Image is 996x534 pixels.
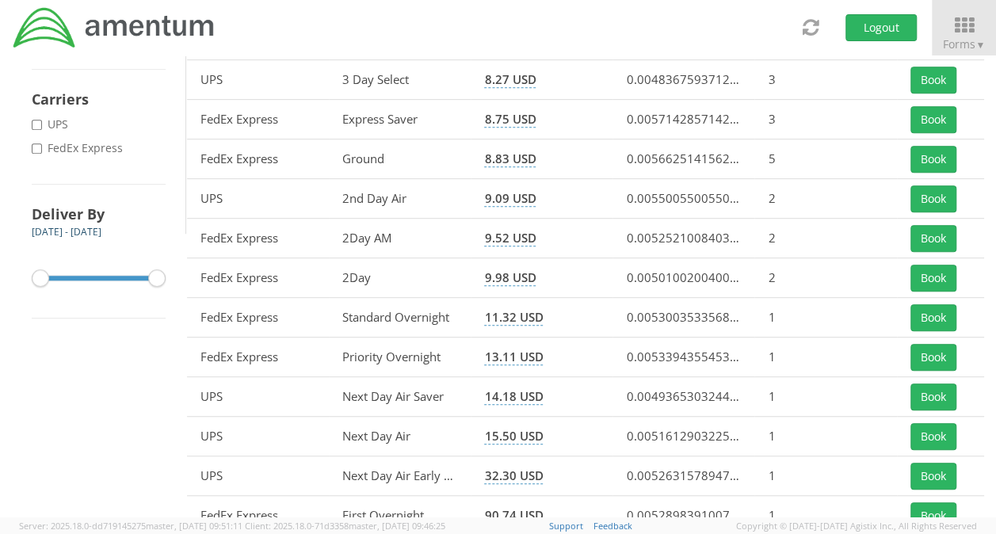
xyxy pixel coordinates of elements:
td: 1 [754,456,896,496]
td: 2nd Day Air [329,179,471,219]
td: FedEx Express [187,258,329,298]
td: 3 [754,100,896,139]
td: Next Day Air Saver [329,377,471,417]
button: Book [910,423,956,450]
h4: Deliver By [32,204,166,223]
span: 14.18 USD [484,388,543,405]
span: [DATE] - [DATE] [32,225,101,238]
td: 0.005662514156285391 [612,139,754,179]
button: Book [910,185,956,212]
td: 1 [754,417,896,456]
span: master, [DATE] 09:46:25 [349,520,445,532]
td: UPS [187,456,329,496]
button: Book [910,225,956,252]
td: 2 [754,179,896,219]
button: Book [910,344,956,371]
td: 2 [754,258,896,298]
span: ▼ [975,38,985,51]
span: Server: 2025.18.0-dd719145275 [19,520,242,532]
td: UPS [187,377,329,417]
span: 32.30 USD [484,467,543,484]
span: 11.32 USD [484,309,543,326]
td: 0.005263157894736843 [612,456,754,496]
a: Support [549,520,583,532]
span: 15.50 USD [484,428,543,444]
td: Standard Overnight [329,298,471,338]
span: 9.09 USD [484,190,536,207]
span: 13.11 USD [484,349,543,365]
label: FedEx Express [32,140,126,156]
td: Ground [329,139,471,179]
td: 0.00501002004008016 [612,258,754,298]
td: 2Day [329,258,471,298]
td: 1 [754,338,896,377]
td: Express Saver [329,100,471,139]
td: FedEx Express [187,139,329,179]
td: 0.005252100840336135 [612,219,754,258]
td: FedEx Express [187,338,329,377]
td: 2Day AM [329,219,471,258]
span: master, [DATE] 09:51:11 [146,520,242,532]
td: UPS [187,179,329,219]
td: FedEx Express [187,219,329,258]
td: FedEx Express [187,298,329,338]
span: Forms [943,36,985,51]
td: 1 [754,298,896,338]
td: 5 [754,139,896,179]
td: FedEx Express [187,100,329,139]
label: UPS [32,116,71,132]
td: UPS [187,417,329,456]
td: 3 Day Select [329,60,471,100]
button: Logout [845,14,917,41]
td: 0.004836759371221282 [612,60,754,100]
td: 0.005714285714285714 [612,100,754,139]
td: 0.004936530324400565 [612,377,754,417]
button: Book [910,265,956,292]
td: 0.005300353356890459 [612,298,754,338]
button: Book [910,67,956,93]
span: 8.27 USD [484,71,536,88]
span: 9.52 USD [484,230,536,246]
td: UPS [187,60,329,100]
button: Book [910,304,956,331]
td: Priority Overnight [329,338,471,377]
button: Book [910,146,956,173]
span: 8.83 USD [484,151,536,167]
td: 0.005339435545385203 [612,338,754,377]
input: UPS [32,120,42,130]
td: 0.005500550055005501 [612,179,754,219]
td: 2 [754,219,896,258]
button: Book [910,383,956,410]
a: Feedback [593,520,632,532]
input: FedEx Express [32,143,42,154]
button: Book [910,502,956,529]
td: Next Day Air Early A.M. [329,456,471,496]
td: 1 [754,377,896,417]
span: 9.98 USD [484,269,536,286]
td: Next Day Air [329,417,471,456]
span: 8.75 USD [484,111,536,128]
span: Copyright © [DATE]-[DATE] Agistix Inc., All Rights Reserved [736,520,977,532]
td: 0.005161290322580645 [612,417,754,456]
button: Book [910,463,956,490]
span: Client: 2025.18.0-71d3358 [245,520,445,532]
button: Book [910,106,956,133]
h4: Carriers [32,90,166,109]
img: dyn-intl-logo-049831509241104b2a82.png [12,6,216,50]
span: 90.74 USD [484,507,543,524]
td: 3 [754,60,896,100]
